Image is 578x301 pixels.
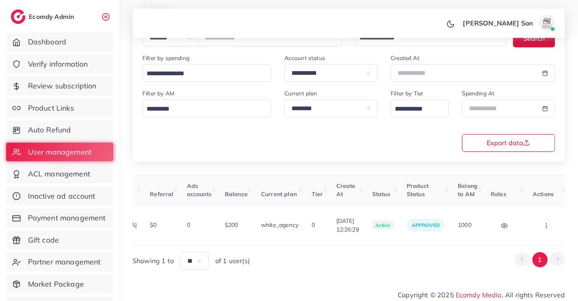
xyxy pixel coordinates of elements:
span: Referral [150,190,173,198]
a: ACL management [6,164,113,183]
ul: Pagination [515,252,565,267]
input: Search for option [144,103,261,116]
a: Ecomdy Media [456,291,502,299]
label: Filter by AM [142,89,175,97]
label: Filter by Tier [391,89,423,97]
span: approved [412,222,440,228]
span: Ads accounts [187,182,212,198]
a: [PERSON_NAME] Sonavatar [458,15,558,31]
a: User management [6,143,113,162]
label: Spending At [462,89,495,97]
a: Inactive ad account [6,187,113,206]
span: Auto Refund [28,125,71,135]
span: Partner management [28,257,101,267]
span: , All rights Reserved [502,290,565,300]
span: Payment management [28,213,106,223]
span: Copyright © 2025 [398,290,565,300]
span: Product Status [407,182,429,198]
span: of 1 user(s) [215,256,250,266]
a: Market Package [6,275,113,294]
span: ACL management [28,169,90,179]
span: Gift code [28,235,59,245]
a: Gift code [6,231,113,250]
a: Product Links [6,99,113,118]
p: [PERSON_NAME] Son [463,18,533,28]
div: Search for option [391,100,448,117]
span: Product Links [28,103,74,113]
a: Verify information [6,55,113,74]
span: white_agency [261,221,298,229]
span: Export data [487,139,530,146]
span: 0 [312,221,315,229]
span: $0 [150,221,156,229]
span: Belong to AM [458,182,478,198]
a: logoEcomdy Admin [11,9,76,24]
span: Balance [225,190,248,198]
span: active [372,221,394,230]
button: Go to page 1 [532,252,548,267]
img: logo [11,9,26,24]
span: [DATE] 12:26:29 [336,217,359,234]
span: Showing 1 to [133,256,174,266]
a: Auto Refund [6,120,113,139]
span: User management [28,147,91,157]
label: Current plan [284,89,317,97]
img: avatar [538,15,555,31]
span: Tier [312,190,323,198]
span: Current plan [261,190,297,198]
a: Review subscription [6,76,113,95]
a: Payment management [6,208,113,227]
span: Market Package [28,279,84,289]
span: Actions [533,190,554,198]
span: 1000 [458,221,471,229]
span: 0 [187,221,190,229]
label: Created At [391,54,420,62]
span: $200 [225,221,238,229]
span: Create At [336,182,356,198]
span: Verify information [28,59,88,69]
label: Account status [284,54,325,62]
span: Dashboard [28,37,66,47]
div: Search for option [142,64,271,82]
span: Status [372,190,390,198]
button: Export data [462,134,555,152]
span: Roles [491,190,506,198]
a: Dashboard [6,32,113,51]
input: Search for option [392,103,438,116]
span: Review subscription [28,81,97,91]
input: Search for option [144,67,261,80]
a: Partner management [6,252,113,271]
div: Search for option [142,100,271,117]
span: Inactive ad account [28,191,96,201]
h2: Ecomdy Admin [29,13,76,21]
label: Filter by spending [142,54,189,62]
